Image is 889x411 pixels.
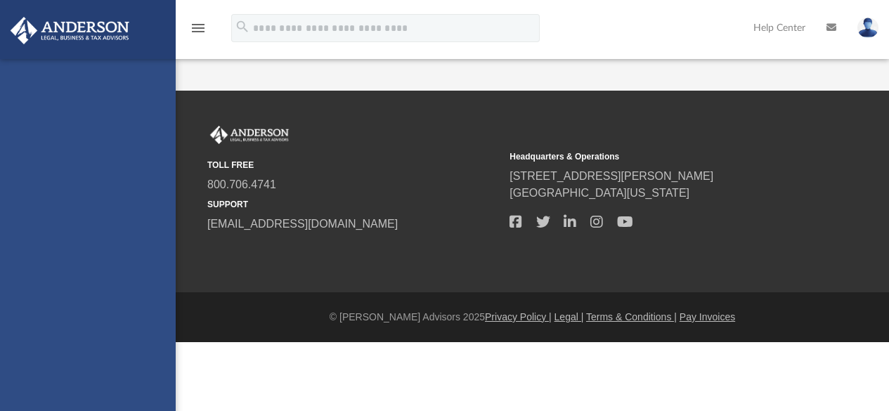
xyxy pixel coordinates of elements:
[857,18,878,38] img: User Pic
[207,178,276,190] a: 800.706.4741
[6,17,134,44] img: Anderson Advisors Platinum Portal
[207,126,292,144] img: Anderson Advisors Platinum Portal
[586,311,677,322] a: Terms & Conditions |
[554,311,584,322] a: Legal |
[485,311,552,322] a: Privacy Policy |
[510,150,802,163] small: Headquarters & Operations
[190,27,207,37] a: menu
[190,20,207,37] i: menu
[510,170,713,182] a: [STREET_ADDRESS][PERSON_NAME]
[680,311,735,322] a: Pay Invoices
[207,159,500,171] small: TOLL FREE
[176,310,889,325] div: © [PERSON_NAME] Advisors 2025
[235,19,250,34] i: search
[207,218,398,230] a: [EMAIL_ADDRESS][DOMAIN_NAME]
[207,198,500,211] small: SUPPORT
[510,187,689,199] a: [GEOGRAPHIC_DATA][US_STATE]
